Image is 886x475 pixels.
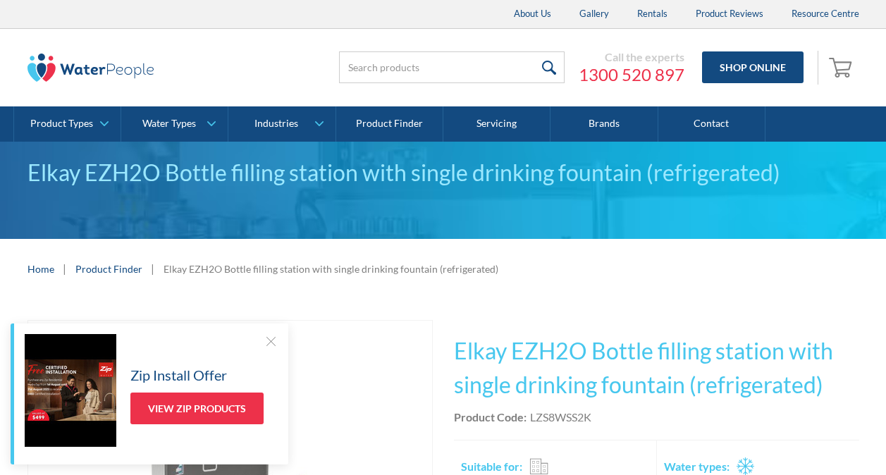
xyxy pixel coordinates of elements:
[745,405,886,475] iframe: podium webchat widget bubble
[254,118,298,130] div: Industries
[339,51,565,83] input: Search products
[142,118,196,130] div: Water Types
[579,64,684,85] a: 1300 520 897
[25,334,116,447] img: Zip Install Offer
[454,334,859,402] h1: Elkay EZH2O Bottle filling station with single drinking fountain (refrigerated)
[130,393,264,424] a: View Zip Products
[61,260,68,277] div: |
[14,106,121,142] a: Product Types
[130,364,227,385] h5: Zip Install Offer
[149,260,156,277] div: |
[829,56,856,78] img: shopping cart
[702,51,804,83] a: Shop Online
[579,50,684,64] div: Call the experts
[646,253,886,422] iframe: podium webchat widget prompt
[27,54,154,82] img: The Water People
[530,409,591,426] div: LZS8WSS2K
[825,51,859,85] a: Open empty cart
[336,106,443,142] a: Product Finder
[454,410,527,424] strong: Product Code:
[658,106,765,142] a: Contact
[27,261,54,276] a: Home
[27,156,859,190] div: Elkay EZH2O Bottle filling station with single drinking fountain (refrigerated)
[461,458,522,475] h2: Suitable for:
[664,458,730,475] h2: Water types:
[228,106,335,142] a: Industries
[30,118,93,130] div: Product Types
[121,106,228,142] a: Water Types
[550,106,658,142] a: Brands
[443,106,550,142] a: Servicing
[164,261,498,276] div: Elkay EZH2O Bottle filling station with single drinking fountain (refrigerated)
[75,261,142,276] a: Product Finder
